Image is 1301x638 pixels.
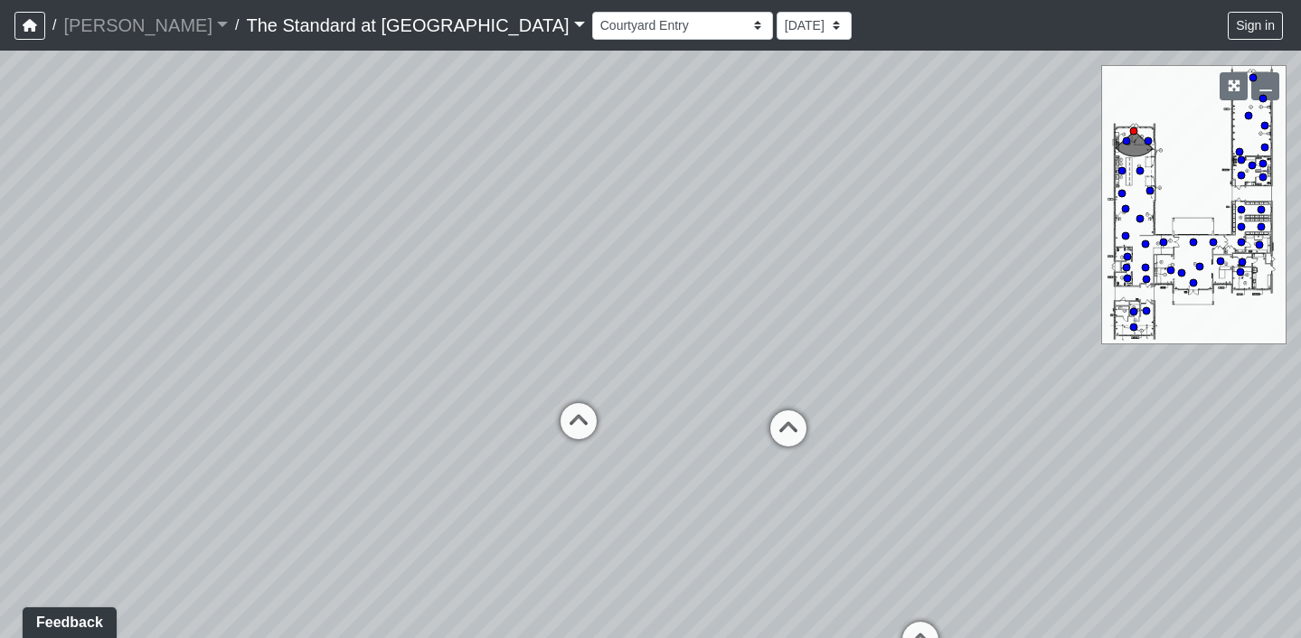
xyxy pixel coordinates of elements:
a: [PERSON_NAME] [63,7,228,43]
a: The Standard at [GEOGRAPHIC_DATA] [246,7,584,43]
iframe: Ybug feedback widget [14,602,126,638]
button: Sign in [1228,12,1283,40]
span: / [228,7,246,43]
span: / [45,7,63,43]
